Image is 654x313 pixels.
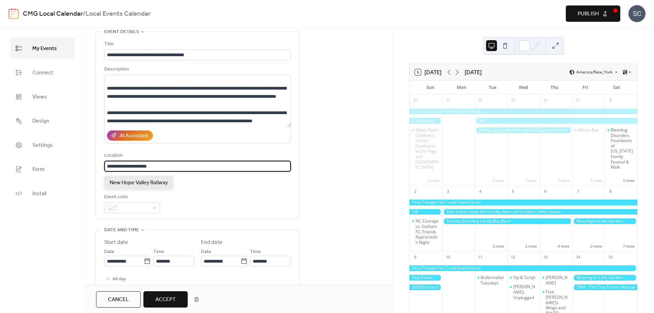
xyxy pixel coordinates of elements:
div: 31 [574,97,582,104]
div: 26 [411,97,419,104]
div: 7 [574,188,582,195]
a: Form [10,159,75,179]
div: End date [201,238,222,247]
div: 14 [574,253,582,261]
a: Views [10,86,75,107]
div: 30 [542,97,549,104]
a: Install [10,183,75,204]
div: A Shopping SPREE! [409,118,442,124]
div: [PERSON_NAME]: Unplugged [513,284,537,300]
div: 8 [607,188,614,195]
span: America/New_York [576,70,612,74]
span: New Hope Valley Railway [110,179,168,187]
div: TINA - The Tina Turner Musical [572,284,637,290]
div: Boilermaker Tuesdays [481,275,504,285]
div: [PERSON_NAME] [546,275,570,285]
button: 1 more [588,177,605,183]
button: 7 more [620,243,637,249]
span: Time [153,248,164,256]
a: My Events [10,38,75,59]
div: Walker Hayes: Unplugged [507,284,540,300]
div: Yelp Triangle Fall Crawl Event Series [409,109,637,114]
div: Bloom Bar [572,127,605,133]
div: Event color [104,193,159,201]
div: Sip & Script [507,275,540,280]
div: Description [104,65,290,74]
div: SC [628,5,645,22]
button: Cancel [96,291,141,308]
span: Show date only [112,283,144,292]
div: Sip & Script [513,275,535,280]
a: Settings [10,135,75,155]
div: 12 [509,253,517,261]
a: CMG Local Calendar [23,7,83,20]
div: Mah Jongg in the Afternoon: A Beginner Series of Lessons [474,127,572,133]
div: Sat [601,81,632,94]
span: All day [112,275,126,283]
div: Boilermaker Tuesdays [474,275,507,285]
div: White Plains Children's Center Fundraiser at Zin Yoga and Wine Lounge [409,127,442,170]
button: 6[DATE] [412,67,444,77]
div: SIX [409,209,442,215]
img: logo [9,8,19,19]
div: Mon [446,81,477,94]
span: Event details [104,28,139,36]
div: 5 [509,188,517,195]
button: 3 more [555,177,572,183]
div: 1 [607,97,614,104]
div: 2025 Durham Pottery Tour [409,284,442,290]
div: 29 [509,97,517,104]
button: 4 more [555,243,572,249]
div: Yelp Triangle Fall Crawl Event Series [409,200,637,205]
span: Cancel [108,296,129,304]
div: SIX [474,118,637,124]
div: Bleeding Disorders Foundation of [US_STATE] Family Festival & Walk [611,127,635,170]
span: Settings [32,140,53,151]
div: 27 [444,97,452,104]
div: Neil deGrasse Tyson [540,275,572,285]
div: Bloom Bar [578,127,598,133]
button: 1 more [425,177,442,183]
span: My Events [32,43,57,54]
div: Start date [104,238,128,247]
div: Sun [415,81,446,94]
button: 2 more [523,243,540,249]
div: White Plains Children's Center Fundraiser at Zin Yoga and [GEOGRAPHIC_DATA] [416,127,439,170]
button: 2 more [523,177,540,183]
span: Accept [155,296,176,304]
button: 2 more [588,243,605,249]
div: 28 [477,97,484,104]
span: Time [250,248,261,256]
div: 13 [542,253,549,261]
div: 10 [444,253,452,261]
div: Moonlight in the Garden [572,275,637,281]
button: Accept [143,291,188,308]
a: Connect [10,62,75,83]
div: Title [104,40,290,48]
div: Thu [539,81,570,94]
button: Publish [566,5,620,22]
div: Moonlight in the Garden [572,218,637,224]
div: AI Assistant [120,132,148,140]
div: 6 [542,188,549,195]
button: 3 more [490,177,507,183]
b: / [83,7,85,20]
div: Location [104,152,290,160]
a: Design [10,110,75,131]
div: 15 [607,253,614,261]
b: Local Events Calendar [85,7,151,20]
div: Wed [508,81,539,94]
button: 2 more [490,243,507,249]
button: AI Assistant [107,130,153,141]
div: Stanley Dentistry Candy Buy Back! [442,218,572,224]
span: Date and time [104,226,139,234]
span: Install [32,188,46,199]
div: Yelp Event: Taste the Holiday Menu at Simmer Coffee House [409,275,442,281]
div: [DATE] [465,68,482,76]
div: 3 [444,188,452,195]
div: 11 [477,253,484,261]
div: 9 [411,253,419,261]
span: Design [32,116,49,126]
div: Tue [477,81,508,94]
